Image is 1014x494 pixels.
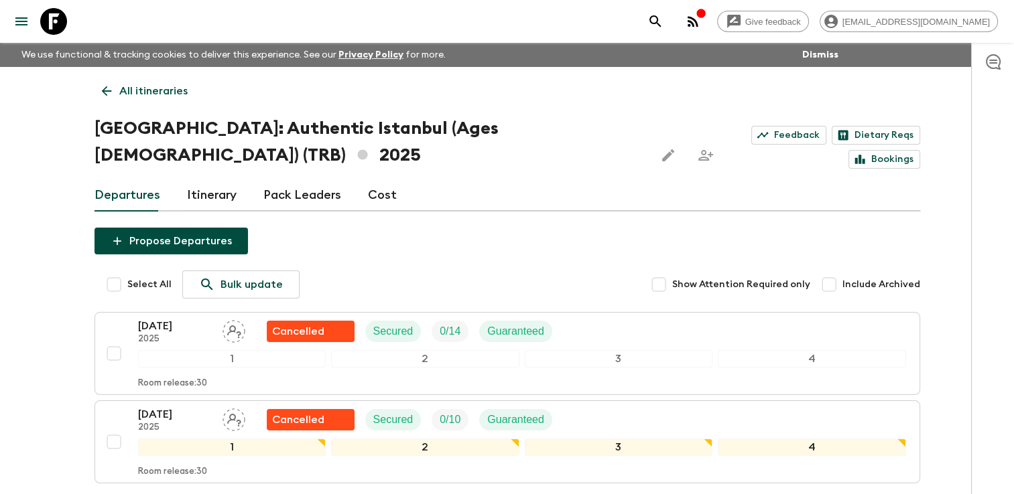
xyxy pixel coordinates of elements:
[138,350,326,367] div: 1
[272,412,324,428] p: Cancelled
[365,409,422,430] div: Secured
[138,378,207,389] p: Room release: 30
[655,142,682,169] button: Edit this itinerary
[94,78,195,104] a: All itineraries
[94,115,645,169] h1: [GEOGRAPHIC_DATA]: Authentic Istanbul (Ages [DEMOGRAPHIC_DATA]) (TRB) 2025
[373,412,414,428] p: Secured
[138,467,207,477] p: Room release: 30
[272,323,324,339] p: Cancelled
[751,126,826,145] a: Feedback
[525,350,713,367] div: 3
[138,438,326,456] div: 1
[432,321,468,342] div: Trip Fill
[182,270,300,299] a: Bulk update
[373,323,414,339] p: Secured
[432,409,468,430] div: Trip Fill
[138,318,212,334] p: [DATE]
[487,323,544,339] p: Guaranteed
[127,278,172,291] span: Select All
[338,50,403,60] a: Privacy Policy
[16,43,451,67] p: We use functional & tracking cookies to deliver this experience. See our for more.
[440,323,460,339] p: 0 / 14
[835,17,997,27] span: [EMAIL_ADDRESS][DOMAIN_NAME]
[220,276,283,293] p: Bulk update
[848,150,920,169] a: Bookings
[267,409,355,430] div: Flash Pack cancellation
[263,179,341,212] a: Pack Leaders
[692,142,719,169] span: Share this itinerary
[8,8,35,35] button: menu
[223,412,245,423] span: Assign pack leader
[738,17,808,27] span: Give feedback
[842,278,920,291] span: Include Archived
[223,324,245,335] span: Assign pack leader
[799,46,842,64] button: Dismiss
[820,11,998,32] div: [EMAIL_ADDRESS][DOMAIN_NAME]
[368,179,397,212] a: Cost
[832,126,920,145] a: Dietary Reqs
[138,334,212,345] p: 2025
[642,8,669,35] button: search adventures
[119,83,188,99] p: All itineraries
[487,412,544,428] p: Guaranteed
[672,278,810,291] span: Show Attention Required only
[440,412,460,428] p: 0 / 10
[331,350,519,367] div: 2
[94,400,920,483] button: [DATE]2025Assign pack leaderFlash Pack cancellationSecuredTrip FillGuaranteed1234Room release:30
[365,321,422,342] div: Secured
[718,438,906,456] div: 4
[525,438,713,456] div: 3
[718,350,906,367] div: 4
[187,179,237,212] a: Itinerary
[717,11,809,32] a: Give feedback
[138,422,212,433] p: 2025
[331,438,519,456] div: 2
[267,321,355,342] div: Flash Pack cancellation
[138,406,212,422] p: [DATE]
[94,179,160,212] a: Departures
[94,312,920,395] button: [DATE]2025Assign pack leaderFlash Pack cancellationSecuredTrip FillGuaranteed1234Room release:30
[94,228,248,254] button: Propose Departures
